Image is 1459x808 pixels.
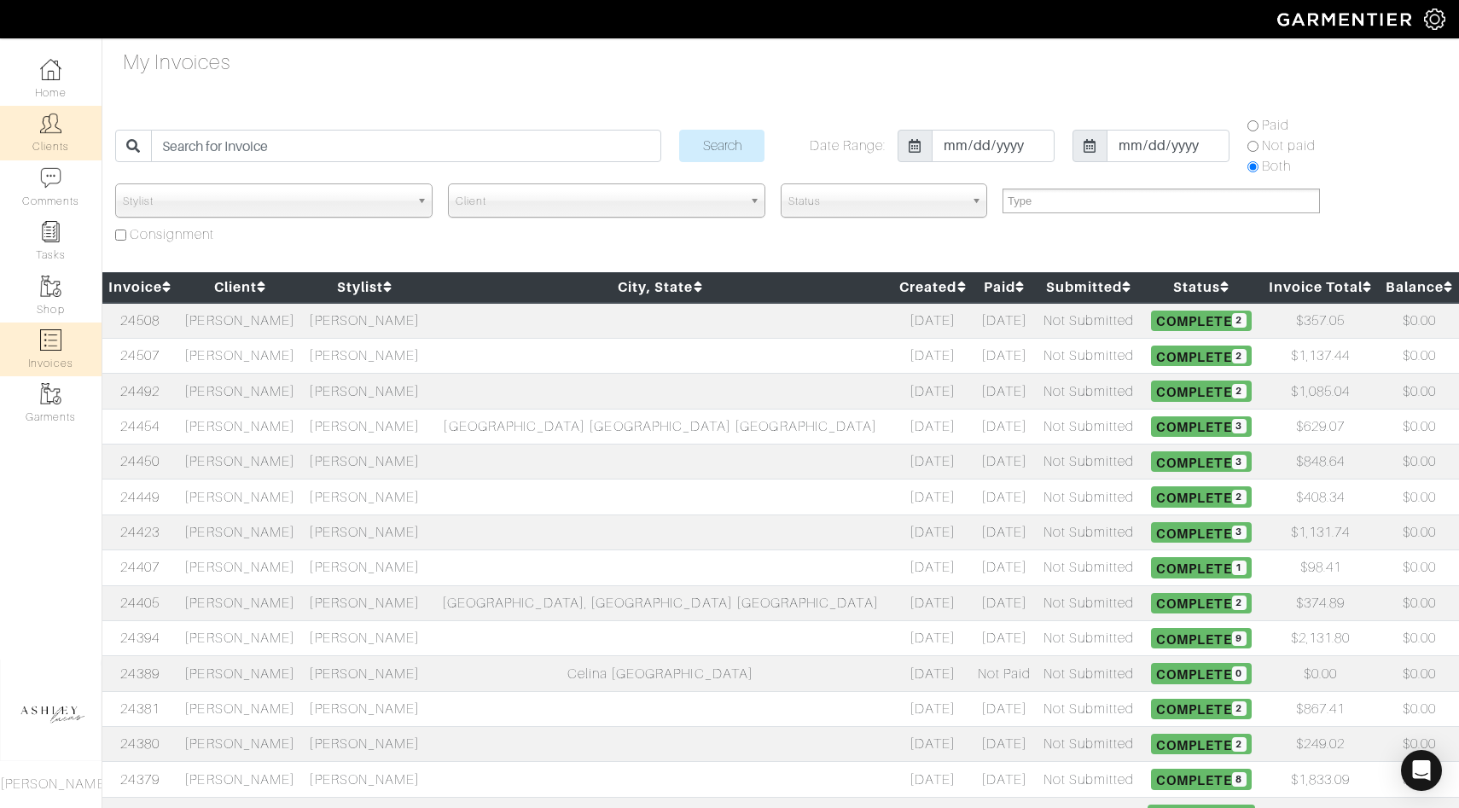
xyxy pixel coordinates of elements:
td: [DATE] [893,338,972,373]
td: Not Submitted [1037,338,1141,373]
a: 24380 [120,736,159,752]
a: Client [214,279,266,295]
td: $0.00 [1380,691,1459,726]
td: [PERSON_NAME] [302,409,427,444]
td: [PERSON_NAME] [302,656,427,691]
td: [DATE] [973,762,1038,797]
span: Complete [1151,557,1251,578]
a: City, State [618,279,703,295]
a: Balance [1386,279,1453,295]
td: $0.00 [1262,656,1380,691]
img: clients-icon-6bae9207a08558b7cb47a8932f037763ab4055f8c8b6bfacd5dc20c3e0201464.png [40,113,61,134]
td: [DATE] [973,409,1038,444]
img: dashboard-icon-dbcd8f5a0b271acd01030246c82b418ddd0df26cd7fceb0bd07c9910d44c42f6.png [40,59,61,80]
a: 24454 [120,419,159,434]
a: Submitted [1046,279,1132,295]
span: Client [456,184,742,218]
td: $0.00 [1380,338,1459,373]
span: 2 [1232,596,1247,610]
td: Celina [GEOGRAPHIC_DATA] [427,656,893,691]
span: Status [788,184,964,218]
td: [PERSON_NAME] [177,338,302,373]
td: $0.00 [1380,445,1459,480]
img: garments-icon-b7da505a4dc4fd61783c78ac3ca0ef83fa9d6f193b1c9dc38574b1d14d53ca28.png [40,276,61,297]
td: [PERSON_NAME] [177,762,302,797]
span: Complete [1151,381,1251,401]
span: Complete [1151,522,1251,543]
a: 24405 [120,596,159,611]
td: [DATE] [973,480,1038,514]
td: $408.34 [1262,480,1380,514]
td: [PERSON_NAME] [177,514,302,549]
a: Stylist [337,279,392,295]
label: Date Range: [810,136,886,156]
td: Not Submitted [1037,445,1141,480]
td: $1,833.09 [1262,762,1380,797]
td: [DATE] [893,762,972,797]
img: comment-icon-a0a6a9ef722e966f86d9cbdc48e553b5cf19dbc54f86b18d962a5391bc8f6eb6.png [40,167,61,189]
td: [PERSON_NAME] [302,303,427,339]
td: $0.00 [1380,762,1459,797]
td: [DATE] [893,691,972,726]
span: 2 [1232,313,1247,328]
td: [DATE] [893,727,972,762]
img: reminder-icon-8004d30b9f0a5d33ae49ab947aed9ed385cf756f9e5892f1edd6e32f2345188e.png [40,221,61,242]
td: $867.41 [1262,691,1380,726]
td: [PERSON_NAME] [177,727,302,762]
td: [DATE] [893,585,972,620]
td: $2,131.80 [1262,620,1380,655]
img: orders-icon-0abe47150d42831381b5fb84f609e132dff9fe21cb692f30cb5eec754e2cba89.png [40,329,61,351]
td: Not Paid [973,656,1038,691]
td: [PERSON_NAME] [177,374,302,409]
td: [PERSON_NAME] [177,550,302,585]
td: $249.02 [1262,727,1380,762]
td: [DATE] [893,303,972,339]
span: 8 [1232,772,1247,787]
td: Not Submitted [1037,480,1141,514]
a: 24389 [120,666,159,682]
span: Complete [1151,593,1251,613]
td: Not Submitted [1037,727,1141,762]
td: Not Submitted [1037,514,1141,549]
td: [DATE] [973,585,1038,620]
td: $0.00 [1380,374,1459,409]
span: Complete [1151,311,1251,331]
td: [DATE] [893,409,972,444]
td: Not Submitted [1037,550,1141,585]
span: 0 [1232,666,1247,681]
span: Stylist [123,184,410,218]
td: [DATE] [973,374,1038,409]
a: Created [899,279,966,295]
td: [DATE] [893,656,972,691]
td: $1,085.04 [1262,374,1380,409]
img: gear-icon-white-bd11855cb880d31180b6d7d6211b90ccbf57a29d726f0c71d8c61bd08dd39cc2.png [1424,9,1445,30]
td: $98.41 [1262,550,1380,585]
a: 24507 [120,348,159,363]
a: Invoice [108,279,171,295]
td: [DATE] [973,550,1038,585]
td: [PERSON_NAME] [302,550,427,585]
a: 24450 [120,454,159,469]
label: Not paid [1262,136,1316,156]
td: $0.00 [1380,585,1459,620]
td: Not Submitted [1037,762,1141,797]
a: 24381 [120,701,159,717]
td: $357.05 [1262,303,1380,339]
td: [DATE] [973,620,1038,655]
td: Not Submitted [1037,656,1141,691]
td: [PERSON_NAME] [302,514,427,549]
td: $0.00 [1380,409,1459,444]
td: [PERSON_NAME] [177,409,302,444]
td: $0.00 [1380,550,1459,585]
span: Complete [1151,346,1251,366]
td: [PERSON_NAME] [302,480,427,514]
span: Complete [1151,451,1251,472]
td: [DATE] [973,691,1038,726]
td: [PERSON_NAME] [177,691,302,726]
td: $0.00 [1380,303,1459,339]
a: Paid [984,279,1025,295]
span: 1 [1232,561,1247,575]
span: 3 [1232,419,1247,433]
td: [DATE] [893,550,972,585]
td: [PERSON_NAME] [177,585,302,620]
